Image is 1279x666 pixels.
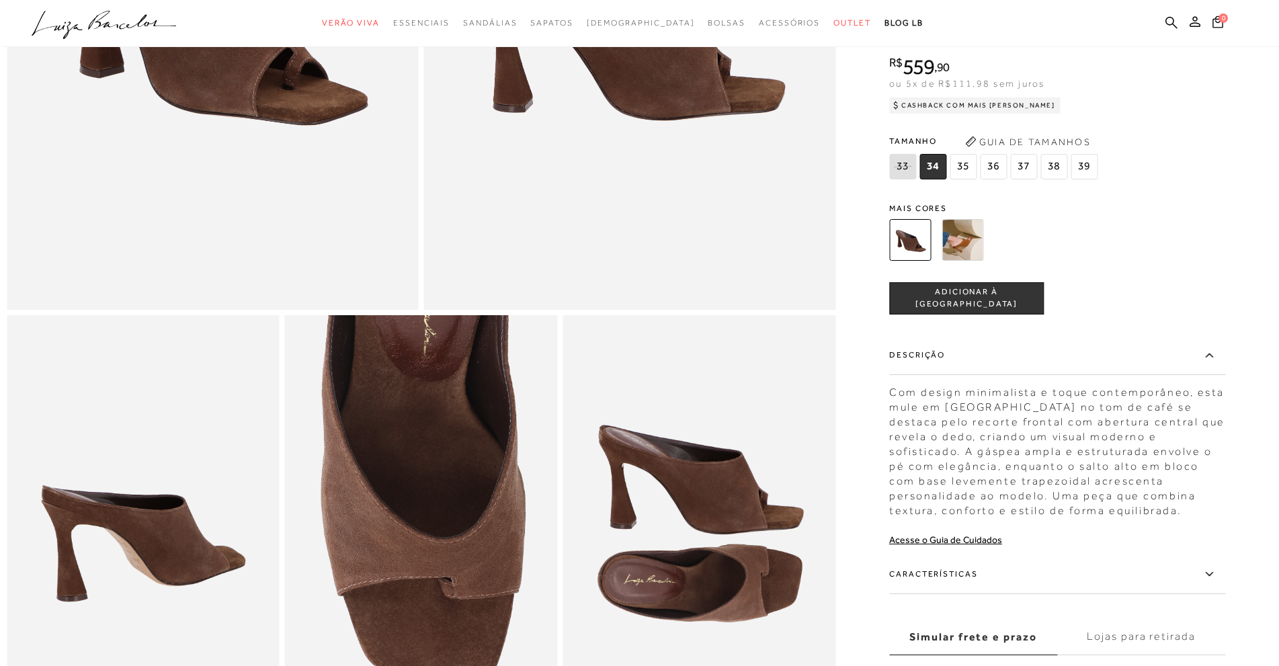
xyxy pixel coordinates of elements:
a: categoryNavScreenReaderText [393,11,450,36]
i: R$ [889,56,903,69]
span: ADICIONAR À [GEOGRAPHIC_DATA] [890,287,1043,310]
a: categoryNavScreenReaderText [759,11,820,36]
span: 0 [1219,13,1228,23]
span: ou 5x de R$111,98 sem juros [889,78,1044,89]
button: 0 [1208,15,1227,33]
span: Essenciais [393,18,450,28]
img: MULE COM SALTO ALTO FLARE EM CAMURÇA CARAMELO E DETALHE NO DEDO [942,219,983,261]
span: 33 [889,154,916,179]
div: Com design minimalista e toque contemporâneo, esta mule em [GEOGRAPHIC_DATA] no tom de café se de... [889,378,1225,518]
a: categoryNavScreenReaderText [322,11,380,36]
span: Tamanho [889,131,1101,151]
span: Outlet [833,18,871,28]
span: Bolsas [708,18,745,28]
a: categoryNavScreenReaderText [708,11,745,36]
span: BLOG LB [884,18,923,28]
span: 34 [919,154,946,179]
label: Características [889,555,1225,594]
a: categoryNavScreenReaderText [463,11,517,36]
button: ADICIONAR À [GEOGRAPHIC_DATA] [889,282,1044,315]
span: 38 [1040,154,1067,179]
span: 37 [1010,154,1037,179]
span: Sapatos [530,18,573,28]
span: Sandálias [463,18,517,28]
div: Cashback com Mais [PERSON_NAME] [889,97,1061,114]
span: [DEMOGRAPHIC_DATA] [587,18,695,28]
img: MULE COM SALTO ALTO FLARE EM CAMURÇA CAFÉ E DETALHE NO DEDO [889,219,931,261]
span: Mais cores [889,204,1225,212]
span: 35 [950,154,977,179]
i: , [934,61,950,73]
span: Verão Viva [322,18,380,28]
span: 559 [903,54,934,79]
button: Guia de Tamanhos [960,131,1095,153]
label: Lojas para retirada [1057,619,1225,655]
a: Acesse o Guia de Cuidados [889,534,1002,545]
span: 39 [1071,154,1098,179]
span: 36 [980,154,1007,179]
a: categoryNavScreenReaderText [530,11,573,36]
a: categoryNavScreenReaderText [833,11,871,36]
span: Acessórios [759,18,820,28]
label: Simular frete e prazo [889,619,1057,655]
a: noSubCategoriesText [587,11,695,36]
span: 90 [937,60,950,74]
label: Descrição [889,336,1225,375]
a: BLOG LB [884,11,923,36]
